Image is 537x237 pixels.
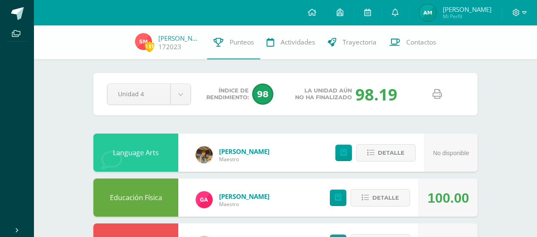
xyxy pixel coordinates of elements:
[107,84,191,105] a: Unidad 4
[145,41,154,52] span: 131
[351,189,410,206] button: Detalle
[427,179,469,217] div: 100.00
[443,5,492,14] span: [PERSON_NAME]
[219,156,270,163] span: Maestro
[219,201,270,208] span: Maestro
[219,147,270,156] a: [PERSON_NAME]
[406,38,436,47] span: Contactos
[295,87,352,101] span: La unidad aún no ha finalizado
[260,25,321,59] a: Actividades
[196,146,213,163] img: 655b80ae09ddbd8c2374c270caf1a621.png
[281,38,315,47] span: Actividades
[372,190,399,206] span: Detalle
[356,144,416,162] button: Detalle
[321,25,383,59] a: Trayectoria
[355,83,397,105] div: 98.19
[383,25,442,59] a: Contactos
[158,34,201,42] a: [PERSON_NAME]
[158,42,181,51] a: 172023
[135,33,152,50] img: b7e76d0d94b51d10bb60e620ce3fcacf.png
[118,84,160,104] span: Unidad 4
[433,150,469,156] span: No disponible
[206,87,249,101] span: Índice de Rendimiento:
[419,4,436,21] img: 589aff0d4c245e6c8933eda3c38129d8.png
[343,38,377,47] span: Trayectoria
[378,145,405,161] span: Detalle
[93,178,178,217] div: Educación Física
[230,38,254,47] span: Punteos
[93,134,178,172] div: Language Arts
[252,84,273,105] span: 98
[219,192,270,201] a: [PERSON_NAME]
[443,13,492,20] span: Mi Perfil
[207,25,260,59] a: Punteos
[196,191,213,208] img: 8bdaf5dda11d7a15ab02b5028acf736c.png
